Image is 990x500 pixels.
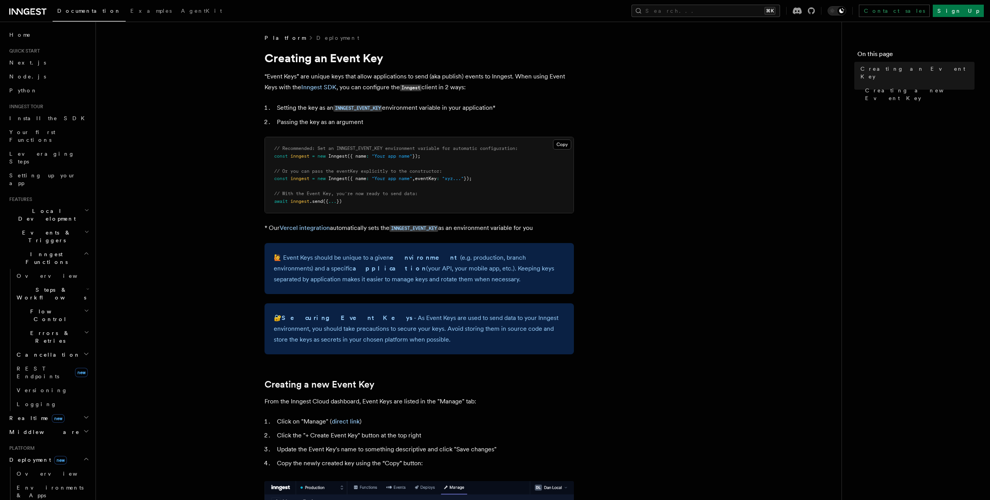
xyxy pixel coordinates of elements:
[301,83,336,91] a: Inngest SDK
[865,87,975,102] span: Creating a new Event Key
[274,313,565,345] p: 🔐 - As Event Keys are used to send data to your Inngest environment, you should take precautions ...
[860,65,975,80] span: Creating an Event Key
[6,269,91,411] div: Inngest Functions
[317,153,326,159] span: new
[290,199,309,204] span: inngest
[14,362,91,383] a: REST Endpointsnew
[6,411,91,425] button: Realtimenew
[52,414,65,423] span: new
[828,6,846,15] button: Toggle dark mode
[312,153,315,159] span: =
[17,366,59,379] span: REST Endpoints
[857,62,975,83] a: Creating an Event Key
[14,308,84,323] span: Flow Control
[17,401,57,407] span: Logging
[389,225,438,232] code: INNGEST_EVENT_KEY
[265,71,574,93] p: “Event Keys” are unique keys that allow applications to send (aka publish) events to Inngest. Whe...
[176,2,227,21] a: AgentKit
[765,7,775,15] kbd: ⌘K
[6,414,65,422] span: Realtime
[389,224,438,231] a: INNGEST_EVENT_KEY
[265,34,306,42] span: Platform
[328,199,336,204] span: ...
[859,5,930,17] a: Contact sales
[6,70,91,83] a: Node.js
[14,348,91,362] button: Cancellation
[317,176,326,181] span: new
[336,199,342,204] span: })
[274,252,565,285] p: 🙋 Event Keys should be unique to a given (e.g. production, branch environments) and a specific (y...
[265,223,574,234] p: * Our automatically sets the as an environment variable for you
[14,326,91,348] button: Errors & Retries
[933,5,984,17] a: Sign Up
[6,250,84,266] span: Inngest Functions
[275,458,574,469] li: Copy the newly created key using the “Copy” button:
[275,102,574,114] li: Setting the key as an environment variable in your application*
[333,104,382,111] a: INNGEST_EVENT_KEY
[53,2,126,22] a: Documentation
[6,425,91,439] button: Middleware
[309,199,323,204] span: .send
[9,129,55,143] span: Your first Functions
[6,207,84,223] span: Local Development
[274,146,518,151] span: // Recommended: Set an INNGEST_EVENT_KEY environment variable for automatic configuration:
[6,247,91,269] button: Inngest Functions
[17,273,96,279] span: Overview
[6,104,43,110] span: Inngest tour
[9,172,76,186] span: Setting up your app
[372,176,412,181] span: "Your app name"
[14,383,91,397] a: Versioning
[6,204,91,226] button: Local Development
[332,418,360,425] a: direct link
[14,304,91,326] button: Flow Control
[328,153,347,159] span: Inngest
[6,168,91,190] a: Setting up your app
[412,153,420,159] span: });
[6,196,32,202] span: Features
[75,368,88,377] span: new
[6,445,35,451] span: Platform
[6,229,84,244] span: Events & Triggers
[9,115,89,121] span: Install the SDK
[9,73,46,80] span: Node.js
[862,83,975,105] a: Creating a new Event Key
[412,176,415,181] span: ,
[126,2,176,21] a: Examples
[6,28,91,42] a: Home
[6,453,91,467] button: Deploymentnew
[464,176,472,181] span: });
[353,265,426,272] strong: application
[14,397,91,411] a: Logging
[6,83,91,97] a: Python
[328,176,347,181] span: Inngest
[6,56,91,70] a: Next.js
[632,5,780,17] button: Search...⌘K
[181,8,222,14] span: AgentKit
[400,85,422,91] code: Inngest
[316,34,359,42] a: Deployment
[6,125,91,147] a: Your first Functions
[265,51,574,65] h1: Creating an Event Key
[372,153,412,159] span: "Your app name"
[274,199,288,204] span: await
[275,416,574,427] li: Click on "Manage" ( )
[275,430,574,441] li: Click the "+ Create Event Key" button at the top right
[274,168,442,174] span: // Or you can pass the eventKey explicitly to the constructor:
[553,139,571,150] button: Copy
[312,176,315,181] span: =
[6,456,67,464] span: Deployment
[347,153,366,159] span: ({ name
[17,387,68,393] span: Versioning
[366,176,369,181] span: :
[14,286,86,301] span: Steps & Workflows
[6,226,91,247] button: Events & Triggers
[9,31,31,39] span: Home
[54,456,67,464] span: new
[9,151,75,165] span: Leveraging Steps
[282,314,414,321] strong: Securing Event Keys
[265,379,374,390] a: Creating a new Event Key
[17,485,84,498] span: Environments & Apps
[347,176,366,181] span: ({ name
[6,111,91,125] a: Install the SDK
[437,176,439,181] span: :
